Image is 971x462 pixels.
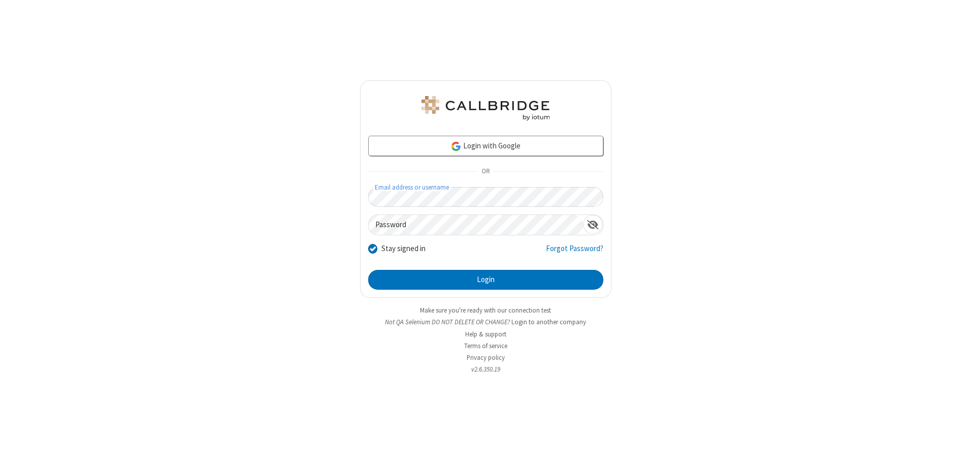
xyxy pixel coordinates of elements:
a: Make sure you're ready with our connection test [420,306,551,315]
a: Privacy policy [467,353,505,362]
label: Stay signed in [381,243,426,255]
div: Show password [583,215,603,234]
iframe: Chat [946,436,963,455]
button: Login to another company [511,317,586,327]
img: QA Selenium DO NOT DELETE OR CHANGE [419,96,552,120]
a: Help & support [465,330,506,338]
li: Not QA Selenium DO NOT DELETE OR CHANGE? [360,317,611,327]
a: Terms of service [464,342,507,350]
li: v2.6.350.19 [360,364,611,374]
img: google-icon.png [450,141,462,152]
span: OR [477,165,494,179]
button: Login [368,270,603,290]
input: Password [369,215,583,235]
input: Email address or username [368,187,603,207]
a: Login with Google [368,136,603,156]
a: Forgot Password? [546,243,603,262]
